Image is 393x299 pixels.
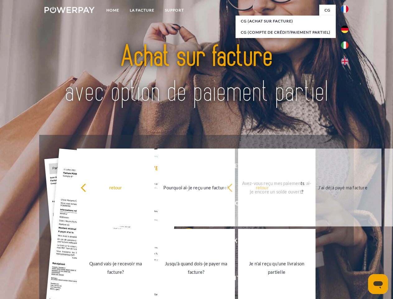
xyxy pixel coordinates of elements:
[242,259,312,276] div: Je n'ai reçu qu'une livraison partielle
[227,183,297,192] div: retour
[368,274,388,294] iframe: Bouton de lancement de la fenêtre de messagerie
[341,26,349,33] img: de
[236,16,336,27] a: CG (achat sur facture)
[319,5,336,16] a: CG
[161,259,231,276] div: Jusqu'à quand dois-je payer ma facture?
[236,27,336,38] a: CG (Compte de crédit/paiement partiel)
[161,183,231,192] div: Pourquoi ai-je reçu une facture?
[308,183,378,192] div: J'ai déjà payé ma facture
[124,5,160,16] a: LA FACTURE
[81,183,151,192] div: retour
[44,7,95,13] img: logo-powerpay-white.svg
[341,5,349,13] img: fr
[160,5,189,16] a: Support
[101,5,124,16] a: Home
[341,41,349,49] img: it
[59,30,334,119] img: title-powerpay_fr.svg
[341,58,349,65] img: en
[81,259,151,276] div: Quand vais-je recevoir ma facture?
